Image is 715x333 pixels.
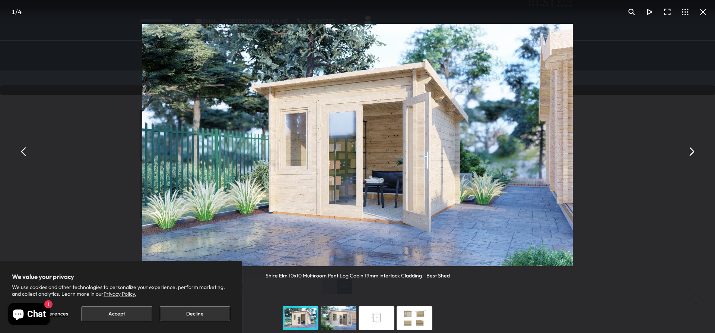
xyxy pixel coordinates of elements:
button: Close [694,3,712,21]
button: Toggle thumbnails [676,3,694,21]
button: Toggle zoom level [623,3,641,21]
a: Privacy Policy. [104,290,136,297]
div: / [3,3,30,21]
button: Next [682,143,700,161]
p: We use cookies and other technologies to personalize your experience, perform marketing, and coll... [12,284,230,297]
span: 1 [12,8,15,16]
div: Shire Elm 10x10 Multiroom Pent Log Cabin 19mm interlock Cladding - Best Shed [266,266,450,279]
button: Decline [160,307,230,321]
span: 4 [18,8,22,16]
inbox-online-store-chat: Shopify online store chat [6,303,53,327]
h2: We value your privacy [12,273,230,280]
button: Accept [82,307,152,321]
button: Previous [15,143,33,161]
